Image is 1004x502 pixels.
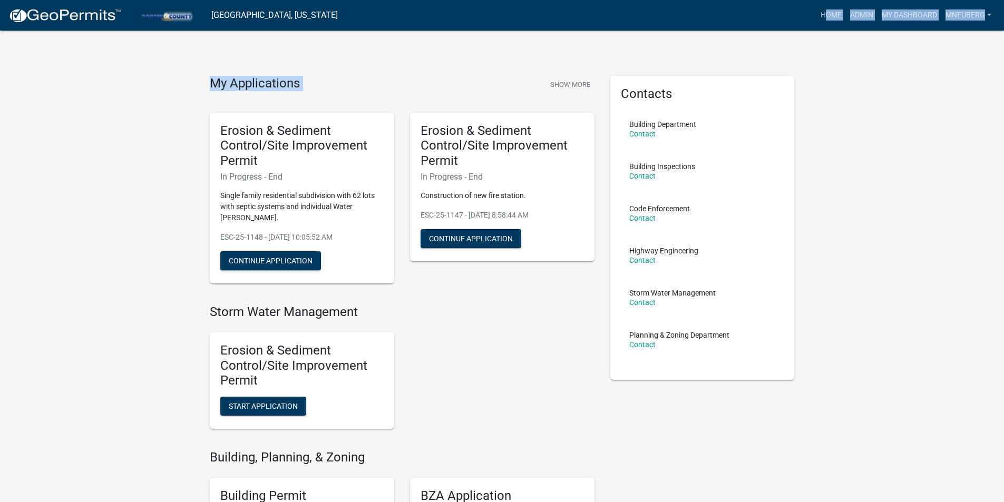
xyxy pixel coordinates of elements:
p: Building Inspections [629,163,695,170]
p: Highway Engineering [629,247,698,254]
h5: Contacts [621,86,784,102]
span: Start Application [229,402,298,410]
p: Planning & Zoning Department [629,331,729,339]
p: Code Enforcement [629,205,690,212]
h4: Building, Planning, & Zoning [210,450,594,465]
h6: In Progress - End [220,172,384,182]
a: Contact [629,214,656,222]
button: Start Application [220,397,306,416]
a: My Dashboard [878,5,941,25]
a: Contact [629,172,656,180]
img: Porter County, Indiana [130,8,203,22]
a: [GEOGRAPHIC_DATA], [US_STATE] [211,6,338,24]
h5: Erosion & Sediment Control/Site Improvement Permit [421,123,584,169]
button: Continue Application [220,251,321,270]
h5: Erosion & Sediment Control/Site Improvement Permit [220,343,384,388]
a: Contact [629,256,656,264]
p: ESC-25-1147 - [DATE] 8:58:44 AM [421,210,584,221]
p: Storm Water Management [629,289,716,297]
h4: My Applications [210,76,300,92]
a: MNeuberg [941,5,996,25]
p: Construction of new fire station. [421,190,584,201]
button: Continue Application [421,229,521,248]
button: Show More [546,76,594,93]
a: Contact [629,298,656,307]
p: ESC-25-1148 - [DATE] 10:05:52 AM [220,232,384,243]
a: Admin [846,5,878,25]
a: Contact [629,130,656,138]
p: Building Department [629,121,696,128]
h6: In Progress - End [421,172,584,182]
h4: Storm Water Management [210,304,594,320]
a: Home [816,5,846,25]
a: Contact [629,340,656,349]
h5: Erosion & Sediment Control/Site Improvement Permit [220,123,384,169]
p: Single family residential subdivision with 62 lots with septic systems and individual Water [PERS... [220,190,384,223]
